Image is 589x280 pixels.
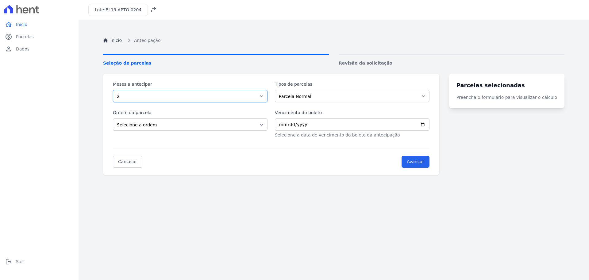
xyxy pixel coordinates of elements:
span: BL19 APTO 0204 [106,7,141,12]
span: Dados [16,46,29,52]
label: Ordem da parcela [113,110,268,116]
a: paidParcelas [2,31,76,43]
a: Cancelar [113,156,142,168]
span: Sair [16,259,24,265]
label: Meses a antecipar [113,81,268,88]
h3: Parcelas selecionadas [456,81,557,89]
p: Selecione a data de vencimento do boleto da antecipação [275,132,429,138]
span: Parcelas [16,34,34,40]
i: paid [5,33,12,40]
label: Tipos de parcelas [275,81,429,88]
h3: Lote: [95,7,141,13]
span: Antecipação [134,37,160,44]
span: Início [16,21,27,28]
i: home [5,21,12,28]
input: Avançar [402,156,429,168]
a: logoutSair [2,256,76,268]
a: Inicio [103,37,122,44]
span: Seleção de parcelas [103,60,329,66]
nav: Progress [103,54,564,66]
i: logout [5,258,12,265]
p: Preencha o formulário para visualizar o cálculo [456,94,557,101]
nav: Breadcrumb [103,37,564,44]
a: personDados [2,43,76,55]
a: homeInício [2,18,76,31]
span: Revisão da solicitação [339,60,564,66]
i: person [5,45,12,53]
label: Vencimento do boleto [275,110,429,116]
